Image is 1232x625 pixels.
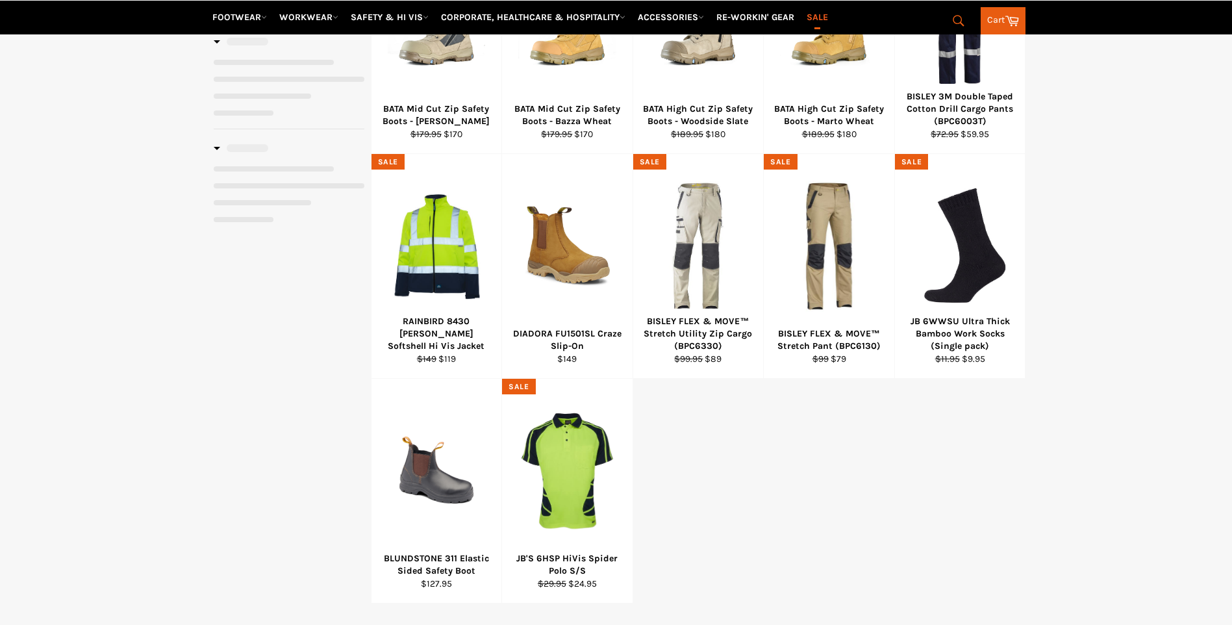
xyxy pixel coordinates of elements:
[417,353,436,364] s: $149
[388,434,486,508] img: BLUNDSTONE 311 Elastic Sided Safety Boot - Workin' Gear
[641,103,755,128] div: BATA High Cut Zip Safety Boots - Woodside Slate
[641,128,755,140] div: $180
[981,7,1025,34] a: Cart
[501,154,633,379] a: DIADORA FU1501SL Craze Slip-On - Workin' Gear DIADORA FU1501SL Craze Slip-On $149
[410,129,442,140] s: $179.95
[541,129,572,140] s: $179.95
[518,411,616,531] img: JB'S 6HSP HiVis Spider Polo S/S - Workin' Gear
[379,353,494,365] div: $119
[649,181,748,312] img: BISLEY FLEX & MOVE™ Stretch Utility Zip Cargo (BPC6330) - Workin' Gear
[379,128,494,140] div: $170
[510,578,625,590] div: $24.95
[518,198,616,296] img: DIADORA FU1501SL Craze Slip-On - Workin' Gear
[903,315,1017,353] div: JB 6WWSU Ultra Thick Bamboo Work Socks (Single pack)
[671,129,703,140] s: $189.95
[633,6,709,29] a: ACCESSORIES
[802,129,835,140] s: $189.95
[931,129,959,140] s: $72.95
[772,327,886,353] div: BISLEY FLEX & MOVE™ Stretch Pant (BPC6130)
[510,552,625,578] div: JB'S 6HSP HiVis Spider Polo S/S
[711,6,799,29] a: RE-WORKIN' GEAR
[502,379,535,395] div: Sale
[207,6,272,29] a: FOOTWEAR
[371,154,405,170] div: Sale
[903,128,1017,140] div: $59.95
[510,327,625,353] div: DIADORA FU1501SL Craze Slip-On
[763,154,894,379] a: BISLEY FLEX & MOVE™ Stretch Pant (BPC6130) - Workin' Gear BISLEY FLEX & MOVE™ Stretch Pant (BPC61...
[371,379,502,604] a: BLUNDSTONE 311 Elastic Sided Safety Boot - Workin' Gear BLUNDSTONE 311 Elastic Sided Safety Boot ...
[772,103,886,128] div: BATA High Cut Zip Safety Boots - Marto Wheat
[379,552,494,578] div: BLUNDSTONE 311 Elastic Sided Safety Boot
[674,353,703,364] s: $99.95
[633,154,666,170] div: Sale
[501,379,633,604] a: JB'S 6HSP HiVis Spider Polo S/S - Workin' Gear JB'S 6HSP HiVis Spider Polo S/S $29.95 $24.95
[379,103,494,128] div: BATA Mid Cut Zip Safety Boots - [PERSON_NAME]
[633,154,764,379] a: BISLEY FLEX & MOVE™ Stretch Utility Zip Cargo (BPC6330) - Workin' Gear BISLEY FLEX & MOVE™ Stretc...
[772,128,886,140] div: $180
[895,154,928,170] div: Sale
[772,353,886,365] div: $79
[510,353,625,365] div: $149
[379,315,494,353] div: RAINBIRD 8430 [PERSON_NAME] Softshell Hi Vis Jacket
[379,578,494,590] div: $127.95
[538,578,566,589] s: $29.95
[346,6,434,29] a: SAFETY & HI VIS
[935,353,960,364] s: $11.95
[903,353,1017,365] div: $9.95
[388,173,486,320] img: RAINBIRD 8430 Landy Softshell Hi Vis Jacket - Workin' Gear
[510,128,625,140] div: $170
[641,315,755,353] div: BISLEY FLEX & MOVE™ Stretch Utility Zip Cargo (BPC6330)
[801,6,833,29] a: SALE
[780,181,878,312] img: BISLEY FLEX & MOVE™ Stretch Pant (BPC6130) - Workin' Gear
[903,90,1017,128] div: BISLEY 3M Double Taped Cotton Drill Cargo Pants (BPC6003T)
[911,186,1009,306] img: JB 6WWSU Ultra Thick Bamboo Work Socks (Single pack) - Workin' Gear
[436,6,631,29] a: CORPORATE, HEALTHCARE & HOSPITALITY
[812,353,829,364] s: $99
[510,103,625,128] div: BATA Mid Cut Zip Safety Boots - Bazza Wheat
[371,154,502,379] a: RAINBIRD 8430 Landy Softshell Hi Vis Jacket - Workin' Gear RAINBIRD 8430 [PERSON_NAME] Softshell ...
[274,6,344,29] a: WORKWEAR
[894,154,1025,379] a: JB 6WWSU Ultra Thick Bamboo Work Socks (Single pack) - Workin' Gear JB 6WWSU Ultra Thick Bamboo W...
[764,154,797,170] div: Sale
[641,353,755,365] div: $89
